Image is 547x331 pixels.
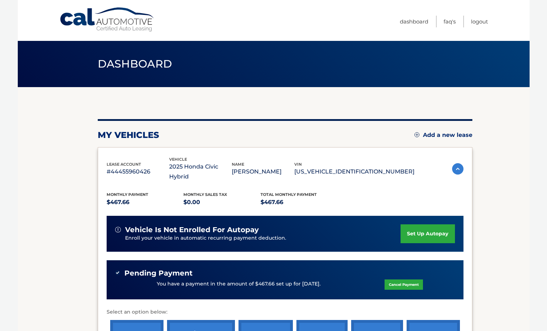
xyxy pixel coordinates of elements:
[115,270,120,275] img: check-green.svg
[183,197,261,207] p: $0.00
[169,162,232,182] p: 2025 Honda Civic Hybrid
[183,192,227,197] span: Monthly sales Tax
[261,192,317,197] span: Total Monthly Payment
[452,163,463,175] img: accordion-active.svg
[261,197,338,207] p: $467.66
[169,157,187,162] span: vehicle
[294,162,302,167] span: vin
[157,280,321,288] p: You have a payment in the amount of $467.66 set up for [DATE].
[98,57,172,70] span: Dashboard
[401,224,455,243] a: set up autopay
[232,162,244,167] span: name
[125,234,401,242] p: Enroll your vehicle in automatic recurring payment deduction.
[294,167,414,177] p: [US_VEHICLE_IDENTIFICATION_NUMBER]
[107,162,141,167] span: lease account
[125,225,259,234] span: vehicle is not enrolled for autopay
[115,227,121,233] img: alert-white.svg
[400,16,428,27] a: Dashboard
[471,16,488,27] a: Logout
[59,7,155,32] a: Cal Automotive
[107,308,463,316] p: Select an option below:
[107,167,169,177] p: #44455960426
[414,132,472,139] a: Add a new lease
[98,130,159,140] h2: my vehicles
[414,132,419,137] img: add.svg
[232,167,294,177] p: [PERSON_NAME]
[124,269,193,278] span: Pending Payment
[385,279,423,290] a: Cancel Payment
[444,16,456,27] a: FAQ's
[107,192,148,197] span: Monthly Payment
[107,197,184,207] p: $467.66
